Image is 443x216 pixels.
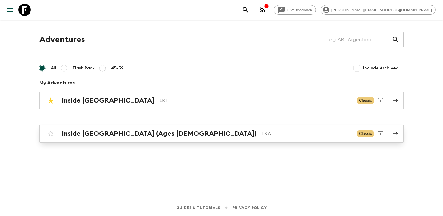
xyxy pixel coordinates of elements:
input: e.g. AR1, Argentina [325,31,392,48]
span: [PERSON_NAME][EMAIL_ADDRESS][DOMAIN_NAME] [328,8,435,12]
span: Classic [357,97,374,104]
p: My Adventures [39,79,404,87]
h2: Inside [GEOGRAPHIC_DATA] [62,96,154,104]
button: search adventures [239,4,252,16]
div: [PERSON_NAME][EMAIL_ADDRESS][DOMAIN_NAME] [321,5,436,15]
a: Guides & Tutorials [176,204,220,211]
a: Give feedback [274,5,316,15]
span: All [51,65,56,71]
p: LK1 [159,97,352,104]
span: 45-59 [111,65,124,71]
button: Archive [374,94,387,107]
span: Flash Pack [73,65,95,71]
span: Include Archived [363,65,399,71]
a: Inside [GEOGRAPHIC_DATA] (Ages [DEMOGRAPHIC_DATA])LKAClassicArchive [39,125,404,143]
p: LKA [261,130,352,137]
a: Privacy Policy [233,204,267,211]
button: menu [4,4,16,16]
h1: Adventures [39,33,85,46]
span: Give feedback [283,8,316,12]
button: Archive [374,128,387,140]
span: Classic [357,130,374,137]
a: Inside [GEOGRAPHIC_DATA]LK1ClassicArchive [39,92,404,109]
h2: Inside [GEOGRAPHIC_DATA] (Ages [DEMOGRAPHIC_DATA]) [62,130,257,138]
